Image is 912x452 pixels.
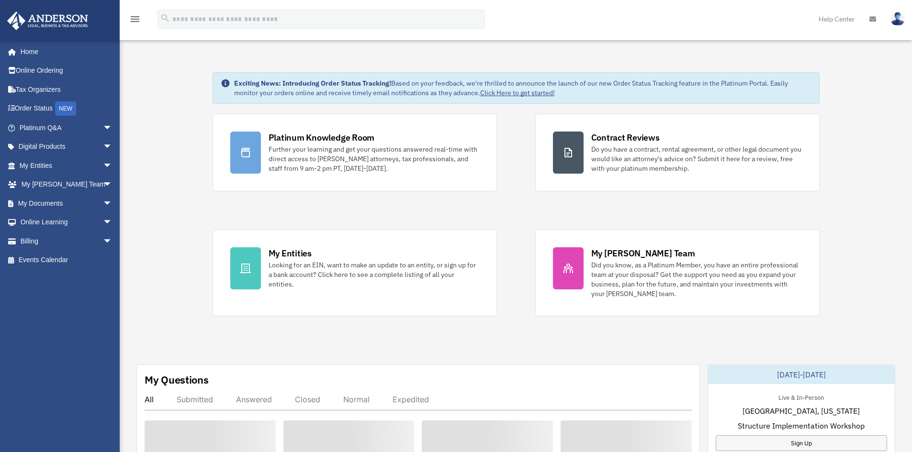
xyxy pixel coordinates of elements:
[480,88,555,97] a: Click Here to get started!
[771,392,832,402] div: Live & In-Person
[708,365,895,384] div: [DATE]-[DATE]
[103,175,122,195] span: arrow_drop_down
[103,213,122,232] span: arrow_drop_down
[738,420,865,431] span: Structure Implementation Workshop
[213,230,497,316] a: My Entities Looking for an EIN, want to make an update to an entity, or sign up for a bank accoun...
[103,137,122,157] span: arrow_drop_down
[7,175,127,194] a: My [PERSON_NAME] Teamarrow_drop_down
[7,251,127,270] a: Events Calendar
[236,395,272,404] div: Answered
[103,156,122,176] span: arrow_drop_down
[160,13,170,23] i: search
[4,11,91,30] img: Anderson Advisors Platinum Portal
[269,144,479,173] div: Further your learning and get your questions answered real-time with direct access to [PERSON_NAM...
[7,80,127,99] a: Tax Organizers
[535,230,820,316] a: My [PERSON_NAME] Team Did you know, as a Platinum Member, you have an entire professional team at...
[103,194,122,213] span: arrow_drop_down
[7,42,122,61] a: Home
[7,156,127,175] a: My Entitiesarrow_drop_down
[7,137,127,156] a: Digital Productsarrow_drop_down
[129,17,141,25] a: menu
[177,395,213,404] div: Submitted
[743,405,860,417] span: [GEOGRAPHIC_DATA], [US_STATE]
[269,260,479,289] div: Looking for an EIN, want to make an update to an entity, or sign up for a bank account? Click her...
[269,247,312,259] div: My Entities
[295,395,320,404] div: Closed
[213,114,497,191] a: Platinum Knowledge Room Further your learning and get your questions answered real-time with dire...
[103,232,122,251] span: arrow_drop_down
[393,395,429,404] div: Expedited
[535,114,820,191] a: Contract Reviews Do you have a contract, rental agreement, or other legal document you would like...
[7,232,127,251] a: Billingarrow_drop_down
[234,79,391,88] strong: Exciting News: Introducing Order Status Tracking!
[55,101,76,116] div: NEW
[145,373,209,387] div: My Questions
[7,118,127,137] a: Platinum Q&Aarrow_drop_down
[234,78,811,98] div: Based on your feedback, we're thrilled to announce the launch of our new Order Status Tracking fe...
[591,260,802,298] div: Did you know, as a Platinum Member, you have an entire professional team at your disposal? Get th...
[7,61,127,80] a: Online Ordering
[7,194,127,213] a: My Documentsarrow_drop_down
[129,13,141,25] i: menu
[591,247,695,259] div: My [PERSON_NAME] Team
[716,435,887,451] a: Sign Up
[343,395,370,404] div: Normal
[591,144,802,173] div: Do you have a contract, rental agreement, or other legal document you would like an attorney's ad...
[890,12,905,26] img: User Pic
[145,395,154,404] div: All
[103,118,122,138] span: arrow_drop_down
[7,99,127,119] a: Order StatusNEW
[7,213,127,232] a: Online Learningarrow_drop_down
[269,132,375,143] div: Platinum Knowledge Room
[591,132,660,143] div: Contract Reviews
